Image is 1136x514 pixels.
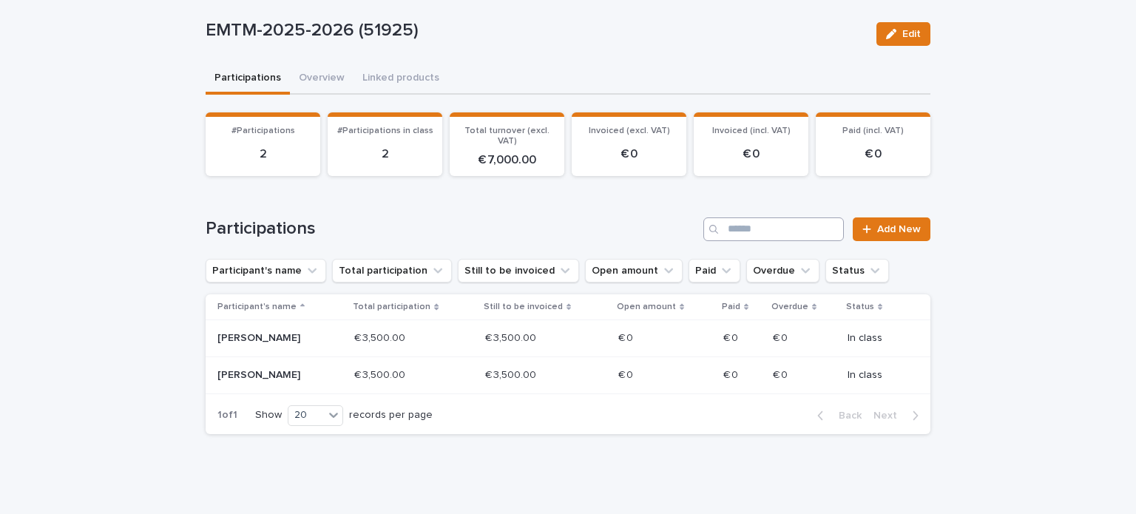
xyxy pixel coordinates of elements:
h1: Participations [206,218,697,240]
p: € 7,000.00 [459,153,555,167]
p: € 0 [773,329,791,345]
button: Participations [206,64,290,95]
button: Overview [290,64,354,95]
button: Open amount [585,259,683,283]
p: Still to be invoiced [484,299,563,315]
p: € 0 [618,329,636,345]
p: € 0 [723,366,741,382]
span: Invoiced (excl. VAT) [589,126,670,135]
input: Search [703,217,844,241]
p: In class [848,332,907,345]
a: Add New [853,217,930,241]
div: 20 [288,408,324,423]
span: Invoiced (incl. VAT) [712,126,791,135]
p: € 0 [723,329,741,345]
button: Overdue [746,259,819,283]
button: Linked products [354,64,448,95]
p: records per page [349,409,433,422]
p: 1 of 1 [206,397,249,433]
p: EMTM-2025-2026 (51925) [206,20,865,41]
button: Next [868,409,930,422]
p: In class [848,369,907,382]
tr: [PERSON_NAME]€ 3,500.00€ 3,500.00 € 3,500.00€ 3,500.00 € 0€ 0 € 0€ 0 € 0€ 0 In class [206,356,930,393]
p: € 0 [581,147,677,161]
p: [PERSON_NAME] [217,332,323,345]
p: Total participation [353,299,430,315]
p: Paid [722,299,740,315]
p: Open amount [617,299,676,315]
p: Show [255,409,282,422]
span: Next [873,410,906,421]
p: Participant's name [217,299,297,315]
p: € 0 [618,366,636,382]
p: Status [846,299,874,315]
span: Paid (incl. VAT) [842,126,904,135]
p: 2 [214,147,311,161]
span: Back [830,410,862,421]
span: #Participations [231,126,295,135]
p: [PERSON_NAME] [217,369,323,382]
p: 2 [337,147,433,161]
p: € 3,500.00 [354,329,408,345]
button: Total participation [332,259,452,283]
p: € 0 [825,147,922,161]
p: € 3,500.00 [485,366,539,382]
button: Edit [876,22,930,46]
p: € 3,500.00 [485,329,539,345]
span: Add New [877,224,921,234]
p: € 3,500.00 [354,366,408,382]
button: Still to be invoiced [458,259,579,283]
span: Edit [902,29,921,39]
tr: [PERSON_NAME]€ 3,500.00€ 3,500.00 € 3,500.00€ 3,500.00 € 0€ 0 € 0€ 0 € 0€ 0 In class [206,320,930,357]
p: Overdue [771,299,808,315]
p: € 0 [703,147,799,161]
button: Status [825,259,889,283]
button: Participant's name [206,259,326,283]
p: € 0 [773,366,791,382]
button: Paid [689,259,740,283]
span: #Participations in class [337,126,433,135]
button: Back [805,409,868,422]
span: Total turnover (excl. VAT) [464,126,550,146]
